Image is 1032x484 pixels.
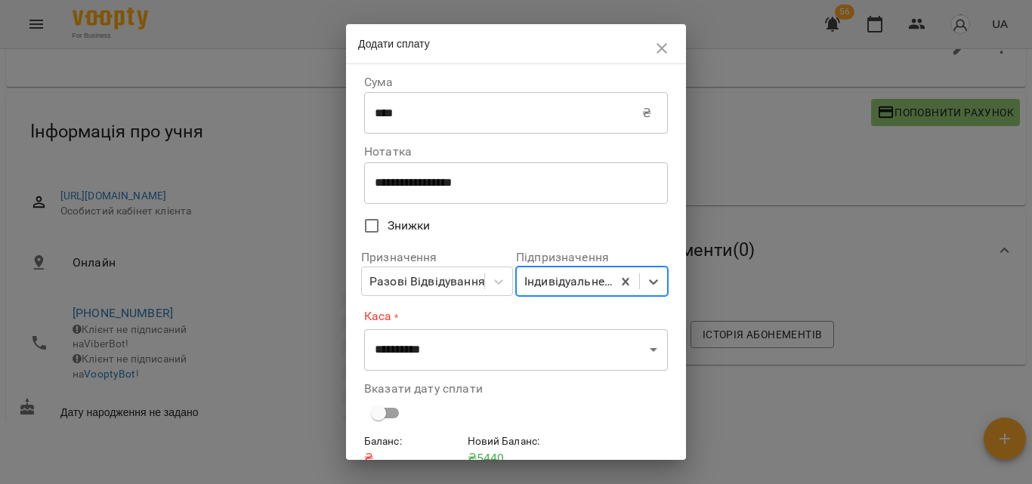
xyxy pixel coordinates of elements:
[369,273,485,291] div: Разові Відвідування
[361,251,513,264] label: Призначення
[468,449,565,467] p: ₴ 5440
[364,383,668,395] label: Вказати дату сплати
[364,76,668,88] label: Сума
[364,308,668,325] label: Каса
[358,38,430,50] span: Додати сплату
[364,449,462,467] p: ₴
[388,217,431,235] span: Знижки
[364,433,462,450] h6: Баланс :
[642,104,651,122] p: ₴
[516,251,668,264] label: Підпризначення
[364,146,668,158] label: Нотатка
[524,273,613,291] div: Індивідуальне заняття 60
[468,433,565,450] h6: Новий Баланс :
